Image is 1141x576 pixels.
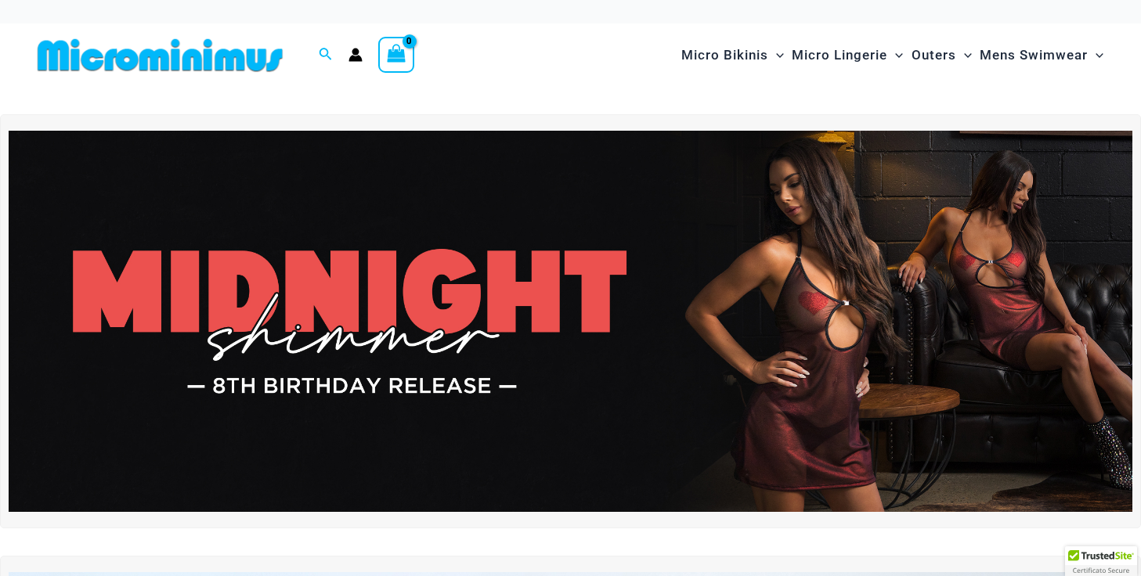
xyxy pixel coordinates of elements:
[677,31,788,79] a: Micro BikinisMenu ToggleMenu Toggle
[1065,546,1137,576] div: TrustedSite Certified
[319,45,333,65] a: Search icon link
[768,35,784,75] span: Menu Toggle
[956,35,972,75] span: Menu Toggle
[792,35,887,75] span: Micro Lingerie
[348,48,363,62] a: Account icon link
[976,31,1107,79] a: Mens SwimwearMenu ToggleMenu Toggle
[378,37,414,73] a: View Shopping Cart, empty
[908,31,976,79] a: OutersMenu ToggleMenu Toggle
[887,35,903,75] span: Menu Toggle
[788,31,907,79] a: Micro LingerieMenu ToggleMenu Toggle
[912,35,956,75] span: Outers
[31,38,289,73] img: MM SHOP LOGO FLAT
[681,35,768,75] span: Micro Bikinis
[1088,35,1103,75] span: Menu Toggle
[675,29,1110,81] nav: Site Navigation
[980,35,1088,75] span: Mens Swimwear
[9,131,1132,513] img: Midnight Shimmer Red Dress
